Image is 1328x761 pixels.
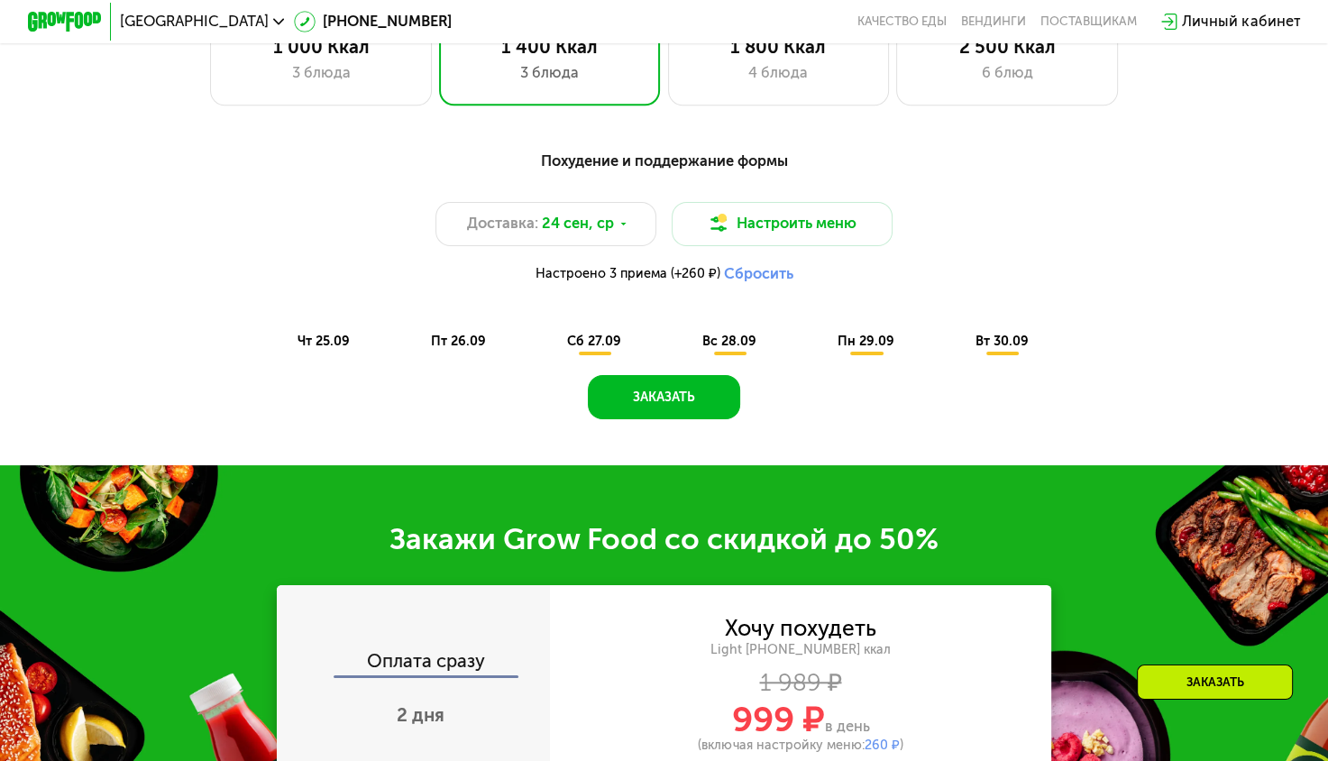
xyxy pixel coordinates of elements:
[672,202,893,246] button: Настроить меню
[731,698,824,740] span: 999 ₽
[588,375,740,419] button: Заказать
[230,62,413,85] div: 3 блюда
[279,652,550,676] div: Оплата сразу
[916,62,1099,85] div: 6 блюд
[1040,14,1137,29] div: поставщикам
[1182,11,1300,33] div: Личный кабинет
[824,718,869,735] span: в день
[550,739,1051,752] div: (включая настройку меню: )
[458,62,641,85] div: 3 блюда
[294,11,453,33] a: [PHONE_NUMBER]
[687,36,870,59] div: 1 800 Ккал
[467,213,538,235] span: Доставка:
[542,213,614,235] span: 24 сен, ср
[458,36,641,59] div: 1 400 Ккал
[724,265,793,283] button: Сбросить
[702,334,756,349] span: вс 28.09
[298,334,350,349] span: чт 25.09
[916,36,1099,59] div: 2 500 Ккал
[550,642,1051,658] div: Light [PHONE_NUMBER] ккал
[397,704,444,726] span: 2 дня
[687,62,870,85] div: 4 блюда
[961,14,1026,29] a: Вендинги
[120,14,269,29] span: [GEOGRAPHIC_DATA]
[838,334,894,349] span: пн 29.09
[725,619,876,639] div: Хочу похудеть
[975,334,1029,349] span: вт 30.09
[550,673,1051,693] div: 1 989 ₽
[1137,665,1293,700] div: Заказать
[230,36,413,59] div: 1 000 Ккал
[431,334,486,349] span: пт 26.09
[864,738,899,753] span: 260 ₽
[857,14,947,29] a: Качество еды
[567,334,621,349] span: сб 27.09
[118,150,1210,173] div: Похудение и поддержание формы
[536,268,720,280] span: Настроено 3 приема (+260 ₽)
